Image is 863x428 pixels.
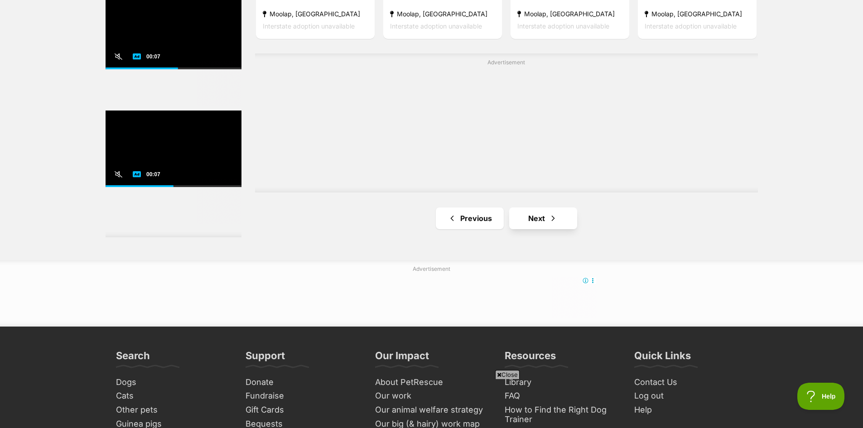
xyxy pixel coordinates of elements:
strong: Moolap, [GEOGRAPHIC_DATA] [390,8,495,20]
div: Advertisement [255,53,758,192]
a: Contact Us [631,375,751,390]
a: Donate [242,375,362,390]
iframe: Advertisement [106,111,241,224]
h3: Search [116,349,150,367]
a: Other pets [112,403,233,417]
iframe: Advertisement [287,70,726,183]
a: Cats [112,389,233,403]
a: Next page [509,207,577,229]
span: Interstate adoption unavailable [263,22,355,30]
a: Library [501,375,622,390]
strong: Moolap, [GEOGRAPHIC_DATA] [645,8,750,20]
a: Help [631,403,751,417]
a: Previous page [436,207,504,229]
a: Log out [631,389,751,403]
a: About PetRescue [371,375,492,390]
nav: Pagination [255,207,758,229]
h3: Resources [505,349,556,367]
a: Dogs [112,375,233,390]
iframe: Advertisement [267,277,597,317]
span: Interstate adoption unavailable [645,22,737,30]
h3: Our Impact [375,349,429,367]
h3: Support [246,349,285,367]
iframe: Advertisement [212,383,651,423]
iframe: Help Scout Beacon - Open [797,383,845,410]
span: Close [495,370,520,379]
span: Interstate adoption unavailable [390,22,482,30]
span: Interstate adoption unavailable [517,22,609,30]
h3: Quick Links [634,349,691,367]
strong: Moolap, [GEOGRAPHIC_DATA] [263,8,368,20]
strong: Moolap, [GEOGRAPHIC_DATA] [517,8,622,20]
